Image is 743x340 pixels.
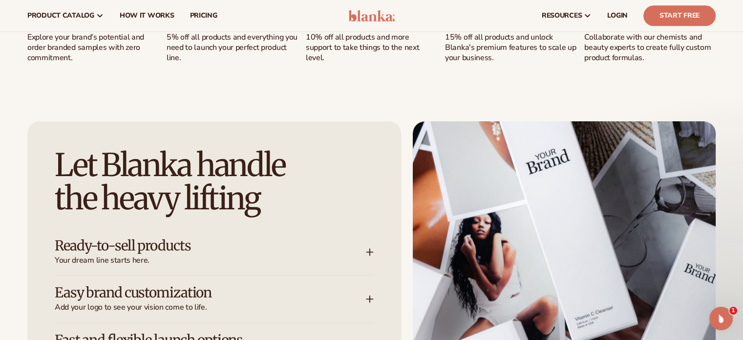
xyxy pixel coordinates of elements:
img: logo [348,10,395,22]
p: Collaborate with our chemists and beauty experts to create fully custom product formulas. [584,32,716,63]
span: Add your logo to see your vision come to life. [55,302,366,313]
span: 1 [729,307,737,315]
span: LOGIN [607,12,628,20]
iframe: Intercom live chat [709,307,733,330]
span: pricing [190,12,217,20]
h3: Easy brand customization [55,285,337,300]
h2: Let Blanka handle the heavy lifting [55,149,374,214]
span: How It Works [120,12,174,20]
span: Your dream line starts here. [55,255,366,266]
span: product catalog [27,12,94,20]
p: 15% off all products and unlock Blanka's premium features to scale up your business. [445,32,576,63]
h3: Ready-to-sell products [55,238,337,253]
p: 5% off all products and everything you need to launch your perfect product line. [167,32,298,63]
span: resources [542,12,582,20]
p: 10% off all products and more support to take things to the next level. [306,32,437,63]
p: Explore your brand’s potential and order branded samples with zero commitment. [27,32,159,63]
a: Start Free [643,5,716,26]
